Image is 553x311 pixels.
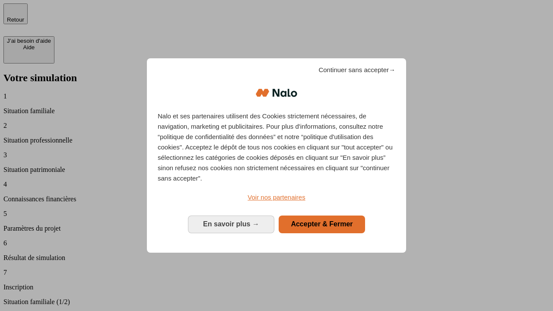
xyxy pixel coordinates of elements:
span: Voir nos partenaires [248,194,305,201]
p: Nalo et ses partenaires utilisent des Cookies strictement nécessaires, de navigation, marketing e... [158,111,395,184]
button: En savoir plus: Configurer vos consentements [188,216,274,233]
span: Accepter & Fermer [291,220,353,228]
img: Logo [256,80,297,106]
span: Continuer sans accepter→ [318,65,395,75]
span: En savoir plus → [203,220,259,228]
a: Voir nos partenaires [158,192,395,203]
div: Bienvenue chez Nalo Gestion du consentement [147,58,406,252]
button: Accepter & Fermer: Accepter notre traitement des données et fermer [279,216,365,233]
